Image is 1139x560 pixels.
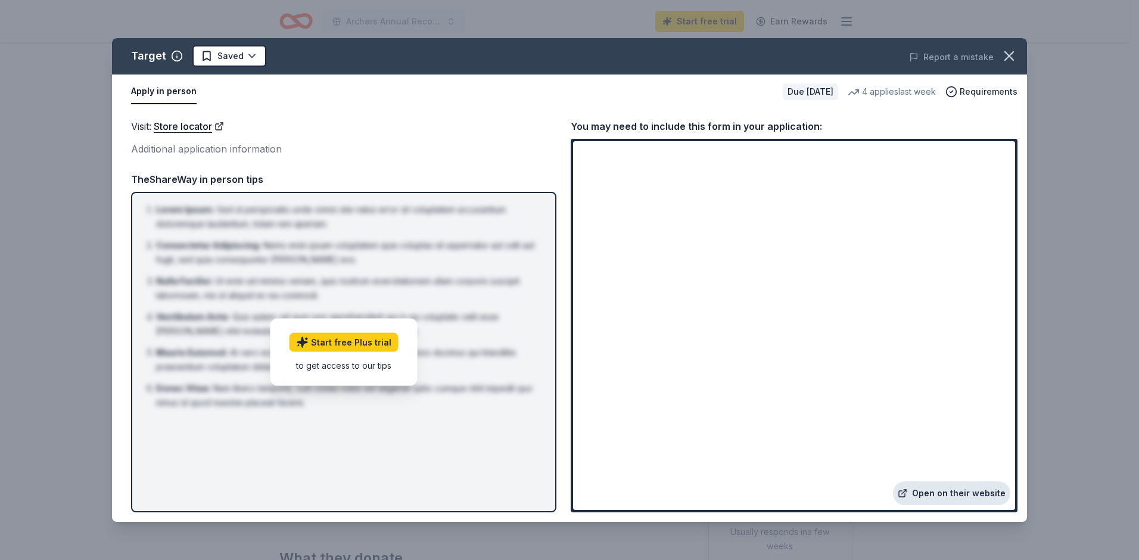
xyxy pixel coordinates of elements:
[945,85,1017,99] button: Requirements
[893,481,1010,505] a: Open on their website
[156,238,539,267] li: Nemo enim ipsam voluptatem quia voluptas sit aspernatur aut odit aut fugit, sed quia consequuntur...
[131,119,556,134] div: Visit :
[131,79,197,104] button: Apply in person
[156,312,230,322] span: Vestibulum Ante :
[156,240,261,250] span: Consectetur Adipiscing :
[156,347,228,357] span: Mauris Euismod :
[156,381,539,410] li: Nam libero tempore, cum soluta nobis est eligendi optio cumque nihil impedit quo minus id quod ma...
[156,204,214,214] span: Lorem Ipsum :
[909,50,994,64] button: Report a mistake
[783,83,838,100] div: Due [DATE]
[217,49,244,63] span: Saved
[156,203,539,231] li: Sed ut perspiciatis unde omnis iste natus error sit voluptatem accusantium doloremque laudantium,...
[131,141,556,157] div: Additional application information
[848,85,936,99] div: 4 applies last week
[290,359,399,372] div: to get access to our tips
[156,383,211,393] span: Donec Vitae :
[571,119,1017,134] div: You may need to include this form in your application:
[156,310,539,338] li: Quis autem vel eum iure reprehenderit qui in ea voluptate velit esse [PERSON_NAME] nihil molestia...
[290,333,399,352] a: Start free Plus trial
[131,46,166,66] div: Target
[192,45,266,67] button: Saved
[156,276,213,286] span: Nulla Facilisi :
[154,119,224,134] a: Store locator
[960,85,1017,99] span: Requirements
[156,274,539,303] li: Ut enim ad minima veniam, quis nostrum exercitationem ullam corporis suscipit laboriosam, nisi ut...
[131,172,556,187] div: TheShareWay in person tips
[156,346,539,374] li: At vero eos et accusamus et iusto odio dignissimos ducimus qui blanditiis praesentium voluptatum ...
